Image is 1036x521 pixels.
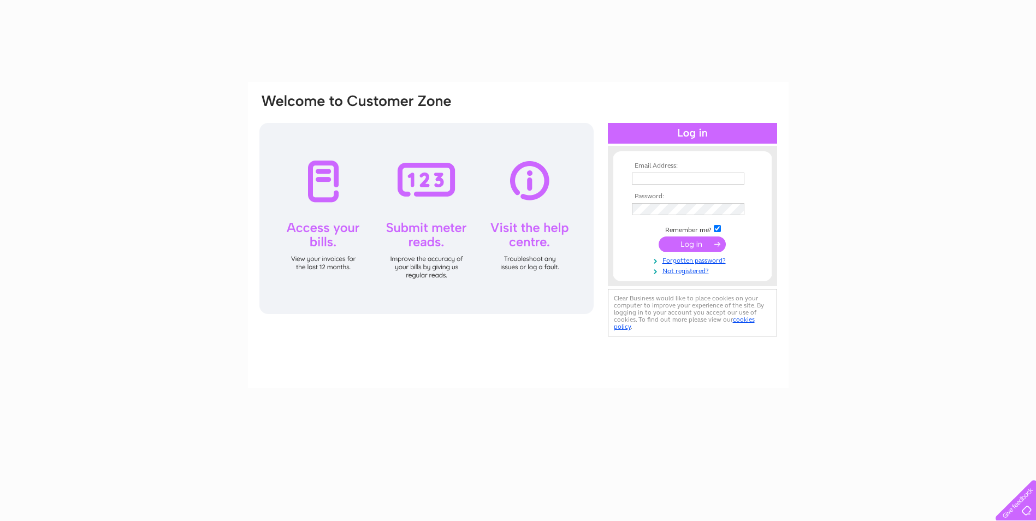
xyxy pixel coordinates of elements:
[632,265,756,275] a: Not registered?
[629,223,756,234] td: Remember me?
[629,193,756,200] th: Password:
[614,316,755,330] a: cookies policy
[629,162,756,170] th: Email Address:
[608,289,777,336] div: Clear Business would like to place cookies on your computer to improve your experience of the sit...
[659,236,726,252] input: Submit
[632,254,756,265] a: Forgotten password?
